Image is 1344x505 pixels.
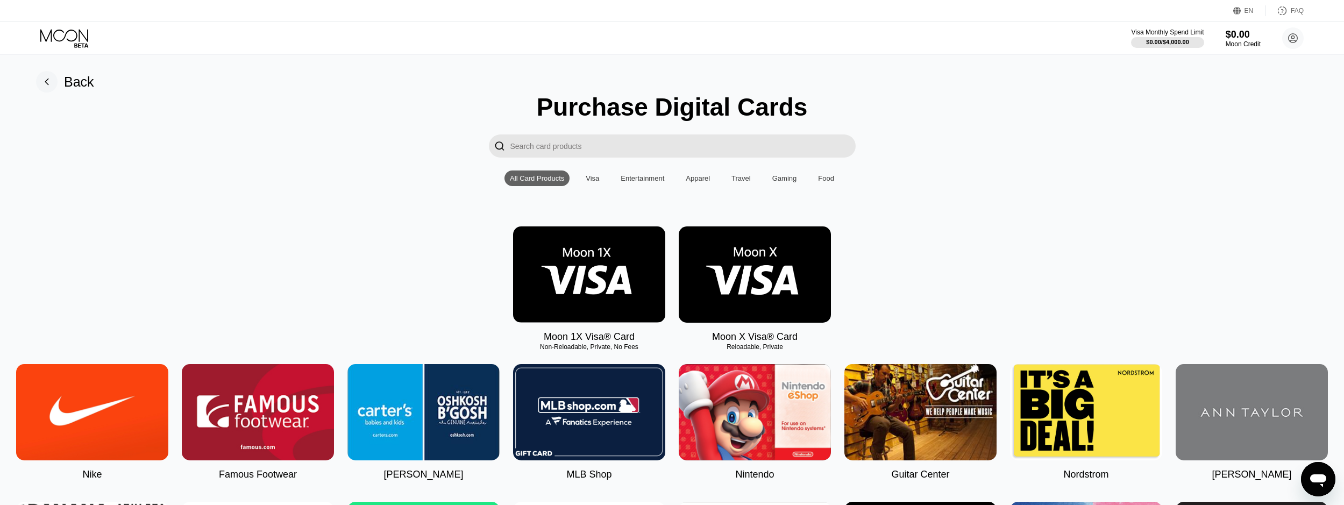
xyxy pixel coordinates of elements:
[680,170,715,186] div: Apparel
[544,331,635,343] div: Moon 1X Visa® Card
[731,174,751,182] div: Travel
[1131,29,1204,36] div: Visa Monthly Spend Limit
[504,170,570,186] div: All Card Products
[712,331,798,343] div: Moon X Visa® Card
[1226,29,1261,40] div: $0.00
[36,71,94,93] div: Back
[772,174,797,182] div: Gaming
[489,134,510,158] div: 
[513,343,665,351] div: Non-Reloadable, Private, No Fees
[679,343,831,351] div: Reloadable, Private
[219,469,297,480] div: Famous Footwear
[1212,469,1291,480] div: [PERSON_NAME]
[510,134,856,158] input: Search card products
[1131,29,1204,48] div: Visa Monthly Spend Limit$0.00/$4,000.00
[1266,5,1304,16] div: FAQ
[1226,40,1261,48] div: Moon Credit
[1226,29,1261,48] div: $0.00Moon Credit
[767,170,802,186] div: Gaming
[1146,39,1189,45] div: $0.00 / $4,000.00
[621,174,664,182] div: Entertainment
[82,469,102,480] div: Nike
[686,174,710,182] div: Apparel
[510,174,564,182] div: All Card Products
[1301,462,1335,496] iframe: Nút để khởi chạy cửa sổ nhắn tin
[1233,5,1266,16] div: EN
[726,170,756,186] div: Travel
[537,93,808,122] div: Purchase Digital Cards
[813,170,840,186] div: Food
[818,174,834,182] div: Food
[615,170,670,186] div: Entertainment
[566,469,611,480] div: MLB Shop
[580,170,605,186] div: Visa
[1245,7,1254,15] div: EN
[383,469,463,480] div: [PERSON_NAME]
[891,469,949,480] div: Guitar Center
[494,140,505,152] div: 
[1291,7,1304,15] div: FAQ
[1063,469,1108,480] div: Nordstrom
[735,469,774,480] div: Nintendo
[586,174,599,182] div: Visa
[64,74,94,90] div: Back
